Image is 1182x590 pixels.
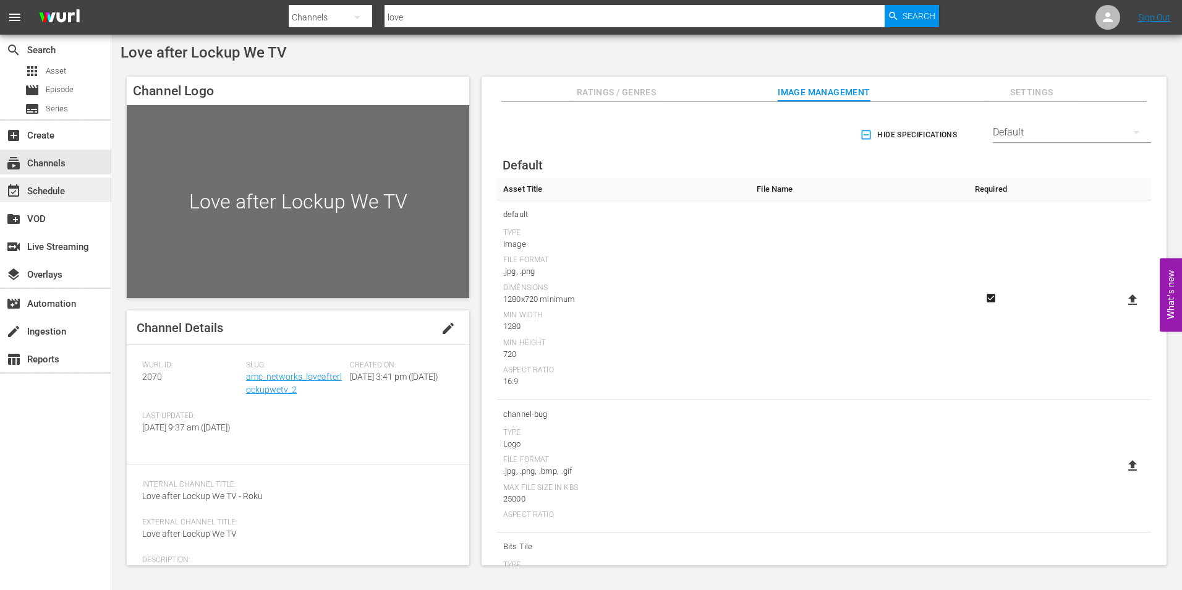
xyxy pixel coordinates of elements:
div: 16:9 [503,375,744,388]
div: Type [503,560,744,570]
span: Wurl ID: [142,361,240,370]
div: 25000 [503,493,744,505]
span: Series [25,101,40,116]
div: Type [503,228,744,238]
span: Ratings / Genres [570,85,663,100]
div: Aspect Ratio [503,366,744,375]
div: File Format [503,455,744,465]
span: edit [441,321,456,336]
span: External Channel Title: [142,518,448,528]
span: Automation [6,296,21,311]
div: Aspect Ratio [503,510,744,520]
span: Asset [25,64,40,79]
div: .jpg, .png [503,265,744,278]
div: Min Width [503,310,744,320]
span: [DATE] 9:37 am ([DATE]) [142,422,231,432]
span: [DATE] 3:41 pm ([DATE]) [350,372,438,382]
div: 1280 [503,320,744,333]
div: Type [503,428,744,438]
span: Schedule [6,184,21,199]
div: Max File Size In Kbs [503,483,744,493]
a: Sign Out [1138,12,1170,22]
span: Reports [6,352,21,367]
div: Min Height [503,338,744,348]
span: Settings [985,85,1078,100]
a: amc_networks_loveafterlockupwetv_2 [246,372,342,395]
span: Description: [142,555,448,565]
span: Bits Tile [503,539,744,555]
span: channel-bug [503,406,744,422]
span: Image Management [778,85,870,100]
svg: Required [984,293,998,304]
span: 2070 [142,372,162,382]
span: Default [503,158,543,173]
span: menu [7,10,22,25]
span: Live Streaming [6,239,21,254]
th: File Name [750,178,964,200]
span: Create [6,128,21,143]
div: .jpg, .png, .bmp, .gif [503,465,744,477]
span: Overlays [6,267,21,282]
span: Channels [6,156,21,171]
button: edit [433,314,463,343]
span: Love after Lockup We TV - Roku [142,491,263,501]
span: Slug: [246,361,344,370]
span: Search [6,43,21,58]
div: Default [993,115,1151,150]
div: Love after Lockup We TV [127,105,469,298]
button: Search [885,5,939,27]
span: Episode [46,83,74,96]
span: Love after Lockup We TV [142,529,237,539]
div: File Format [503,255,744,265]
span: Hide Specifications [862,129,957,142]
span: Series [46,103,68,115]
div: Image [503,238,744,250]
span: Asset [46,65,66,77]
div: 720 [503,348,744,361]
h4: Channel Logo [127,77,469,105]
button: Open Feedback Widget [1160,259,1182,332]
span: Channel Details [137,320,223,335]
span: Ingestion [6,324,21,339]
span: Created On: [350,361,448,370]
div: 1280x720 minimum [503,293,744,306]
span: Episode [25,83,40,98]
span: VOD [6,212,21,226]
img: ans4CAIJ8jUAAAAAAAAAAAAAAAAAAAAAAAAgQb4GAAAAAAAAAAAAAAAAAAAAAAAAJMjXAAAAAAAAAAAAAAAAAAAAAAAAgAT5G... [30,3,89,32]
span: default [503,207,744,223]
div: Dimensions [503,283,744,293]
span: Last Updated: [142,411,240,421]
th: Required [964,178,1018,200]
div: Logo [503,438,744,450]
span: Internal Channel Title: [142,480,448,490]
th: Asset Title [497,178,750,200]
button: Hide Specifications [857,118,962,152]
span: Search [903,5,935,27]
span: Love after Lockup We TV [121,44,287,61]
